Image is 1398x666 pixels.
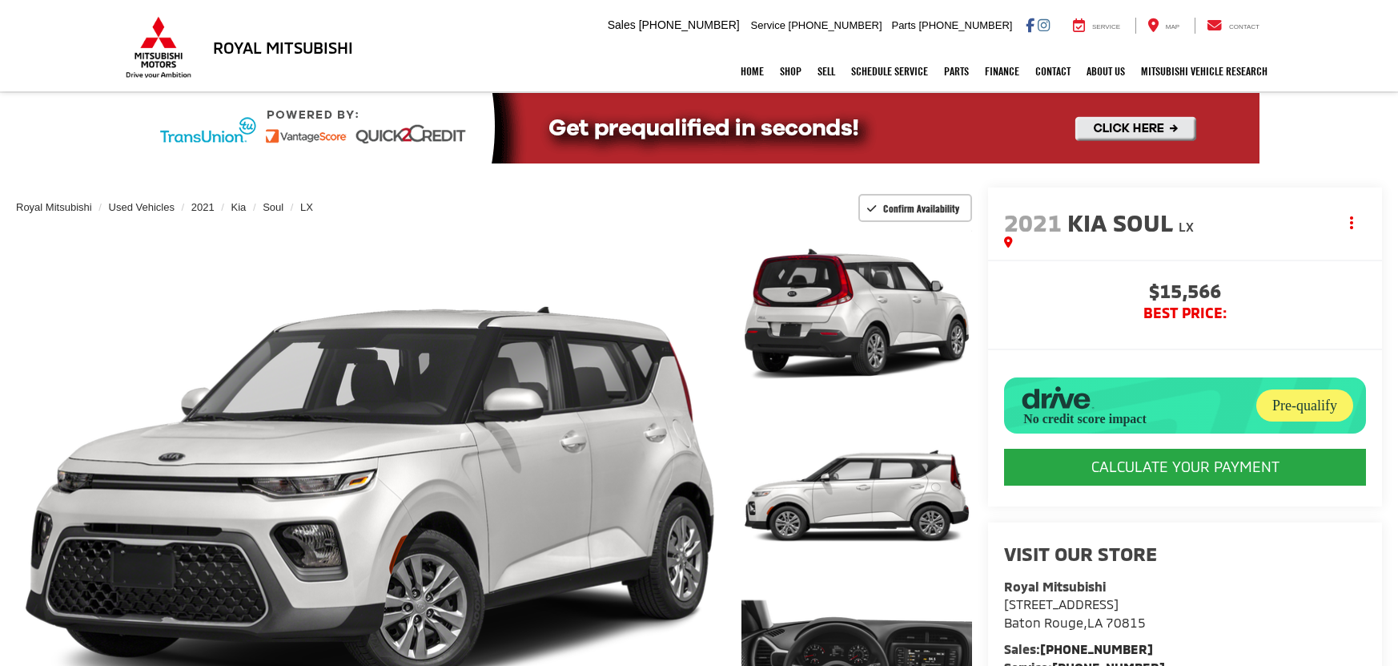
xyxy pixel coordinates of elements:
[1004,615,1146,630] span: ,
[1195,18,1271,34] a: Contact
[1004,596,1146,630] a: [STREET_ADDRESS] Baton Rouge,LA 70815
[191,201,215,213] a: 2021
[1350,216,1353,229] span: dropdown dots
[139,93,1259,163] img: Quick2Credit
[1166,23,1179,30] span: Map
[918,19,1012,31] span: [PHONE_NUMBER]
[1179,219,1194,234] span: LX
[843,51,936,91] a: Schedule Service: Opens in a new tab
[772,51,809,91] a: Shop
[1079,51,1133,91] a: About Us
[1087,615,1103,630] span: LA
[1135,18,1191,34] a: Map
[1106,615,1146,630] span: 70815
[1026,18,1034,31] a: Facebook: Click to visit our Facebook page
[1067,208,1179,236] span: Kia Soul
[1004,543,1366,564] h2: Visit our Store
[809,51,843,91] a: Sell
[789,19,882,31] span: [PHONE_NUMBER]
[1004,615,1083,630] span: Baton Rouge
[891,19,915,31] span: Parts
[1004,641,1153,656] strong: Sales:
[751,19,785,31] span: Service
[231,201,247,213] a: Kia
[300,201,313,213] a: LX
[883,202,959,215] span: Confirm Availability
[1004,208,1062,236] span: 2021
[858,194,973,222] button: Confirm Availability
[1040,641,1153,656] a: [PHONE_NUMBER]
[123,16,195,79] img: Mitsubishi
[741,228,972,401] a: Expand Photo 1
[1229,23,1259,30] span: Contact
[16,201,92,213] a: Royal Mitsubishi
[1027,51,1079,91] a: Contact
[1004,579,1106,594] strong: Royal Mitsubishi
[1004,305,1366,321] span: BEST PRICE:
[977,51,1027,91] a: Finance
[1338,208,1366,236] button: Actions
[741,410,972,583] a: Expand Photo 2
[1004,449,1366,486] : CALCULATE YOUR PAYMENT
[1061,18,1132,34] a: Service
[213,38,353,56] h3: Royal Mitsubishi
[1004,596,1119,612] span: [STREET_ADDRESS]
[1038,18,1050,31] a: Instagram: Click to visit our Instagram page
[263,201,283,213] a: Soul
[739,226,974,402] img: 2021 Kia Soul LX
[936,51,977,91] a: Parts: Opens in a new tab
[109,201,175,213] a: Used Vehicles
[608,18,636,31] span: Sales
[733,51,772,91] a: Home
[1092,23,1120,30] span: Service
[1004,281,1366,305] span: $15,566
[1133,51,1275,91] a: Mitsubishi Vehicle Research
[739,408,974,584] img: 2021 Kia Soul LX
[639,18,740,31] span: [PHONE_NUMBER]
